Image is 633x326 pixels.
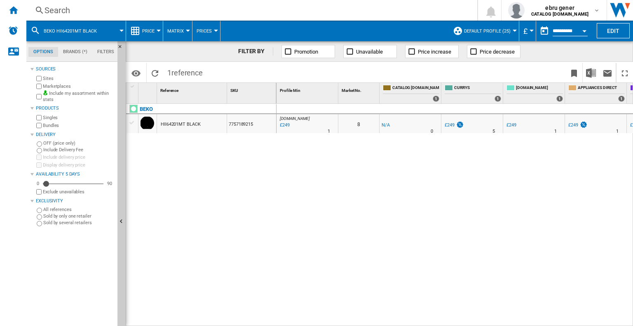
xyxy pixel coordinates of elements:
input: Sites [36,76,42,81]
span: [DOMAIN_NAME] [280,116,310,121]
img: profile.jpg [508,2,525,19]
span: Default profile (25) [464,28,511,34]
div: 90 [105,181,114,187]
div: £249 [568,122,578,128]
input: OFF (price only) [37,141,42,147]
button: Send this report by email [599,63,616,82]
md-menu: Currency [519,21,536,41]
span: reference [171,68,203,77]
span: Profile Min [280,88,300,93]
label: Sold by several retailers [43,220,114,226]
div: SKU Sort None [229,83,276,96]
button: Reload [147,63,163,82]
button: Default profile (25) [464,21,515,41]
span: SKU [230,88,238,93]
div: Sort None [159,83,227,96]
span: ebru gener [531,4,588,12]
input: Bundles [36,123,42,128]
span: Reference [160,88,178,93]
label: Singles [43,115,114,121]
div: Delivery Time : 0 day [431,127,433,136]
input: Include Delivery Fee [37,148,42,153]
div: Sources [36,66,114,73]
span: Matrix [167,28,184,34]
div: Availability 5 Days [36,171,114,178]
button: Bookmark this report [566,63,582,82]
div: Sort None [340,83,379,96]
div: 0 [35,181,41,187]
img: mysite-bg-18x18.png [43,90,48,95]
span: CURRYS [454,85,501,92]
label: Bundles [43,122,114,129]
input: Include my assortment within stats [36,91,42,102]
button: £ [523,21,532,41]
input: Sold by only one retailer [37,214,42,220]
label: Include my assortment within stats [43,90,114,103]
span: BEKO HII64201MT BLACK [44,28,97,34]
div: 8 [338,114,379,133]
label: Sites [43,75,114,82]
div: Profile Min Sort None [278,83,338,96]
div: Sort None [278,83,338,96]
div: Search [45,5,456,16]
button: Prices [197,21,216,41]
span: Price [142,28,155,34]
button: md-calendar [536,23,553,39]
div: Default profile (25) [453,21,515,41]
label: Marketplaces [43,83,114,89]
span: [DOMAIN_NAME] [516,85,563,92]
div: 1 offers sold by AO.COM [556,96,563,102]
div: BEKO HII64201MT BLACK [30,21,122,41]
span: Promotion [294,49,318,55]
div: £249 [567,121,588,129]
md-tab-item: Filters [92,47,119,57]
input: Sold by several retailers [37,221,42,226]
div: Exclusivity [36,198,114,204]
span: Unavailable [356,49,383,55]
label: OFF (price only) [43,140,114,146]
button: Edit [597,23,630,38]
button: Price decrease [467,45,520,58]
div: Reference Sort None [159,83,227,96]
b: CATALOG [DOMAIN_NAME] [531,12,588,17]
div: 7757189215 [227,114,276,133]
div: APPLIANCES DIRECT 1 offers sold by APPLIANCES DIRECT [567,83,626,103]
label: Include delivery price [43,154,114,160]
span: Price decrease [480,49,515,55]
div: 1 offers sold by CURRYS [495,96,501,102]
div: FILTER BY [238,47,273,56]
div: Sort None [140,83,157,96]
div: £249 [506,122,516,128]
button: Hide [117,41,127,56]
label: All references [43,206,114,213]
label: Sold by only one retailer [43,213,114,219]
div: Delivery Time : 1 day [328,127,330,136]
div: HII64201MT BLACK [161,115,200,134]
button: Unavailable [343,45,397,58]
div: N/A [382,121,390,129]
div: 1 offers sold by APPLIANCES DIRECT [618,96,625,102]
button: Maximize [617,63,633,82]
input: Display delivery price [36,162,42,168]
input: All references [37,208,42,213]
md-tab-item: Brands (*) [58,47,92,57]
button: Price [142,21,159,41]
input: Include delivery price [36,155,42,160]
button: Matrix [167,21,188,41]
div: £249 [505,121,516,129]
img: alerts-logo.svg [8,26,18,35]
md-slider: Availability [43,180,103,188]
button: Open calendar [577,22,592,37]
div: Products [36,105,114,112]
button: BEKO HII64201MT BLACK [44,21,105,41]
input: Singles [36,115,42,120]
label: Display delivery price [43,162,114,168]
md-tab-item: Options [28,47,58,57]
div: Delivery [36,131,114,138]
button: Price increase [405,45,459,58]
input: Display delivery price [36,189,42,195]
div: Sort None [229,83,276,96]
